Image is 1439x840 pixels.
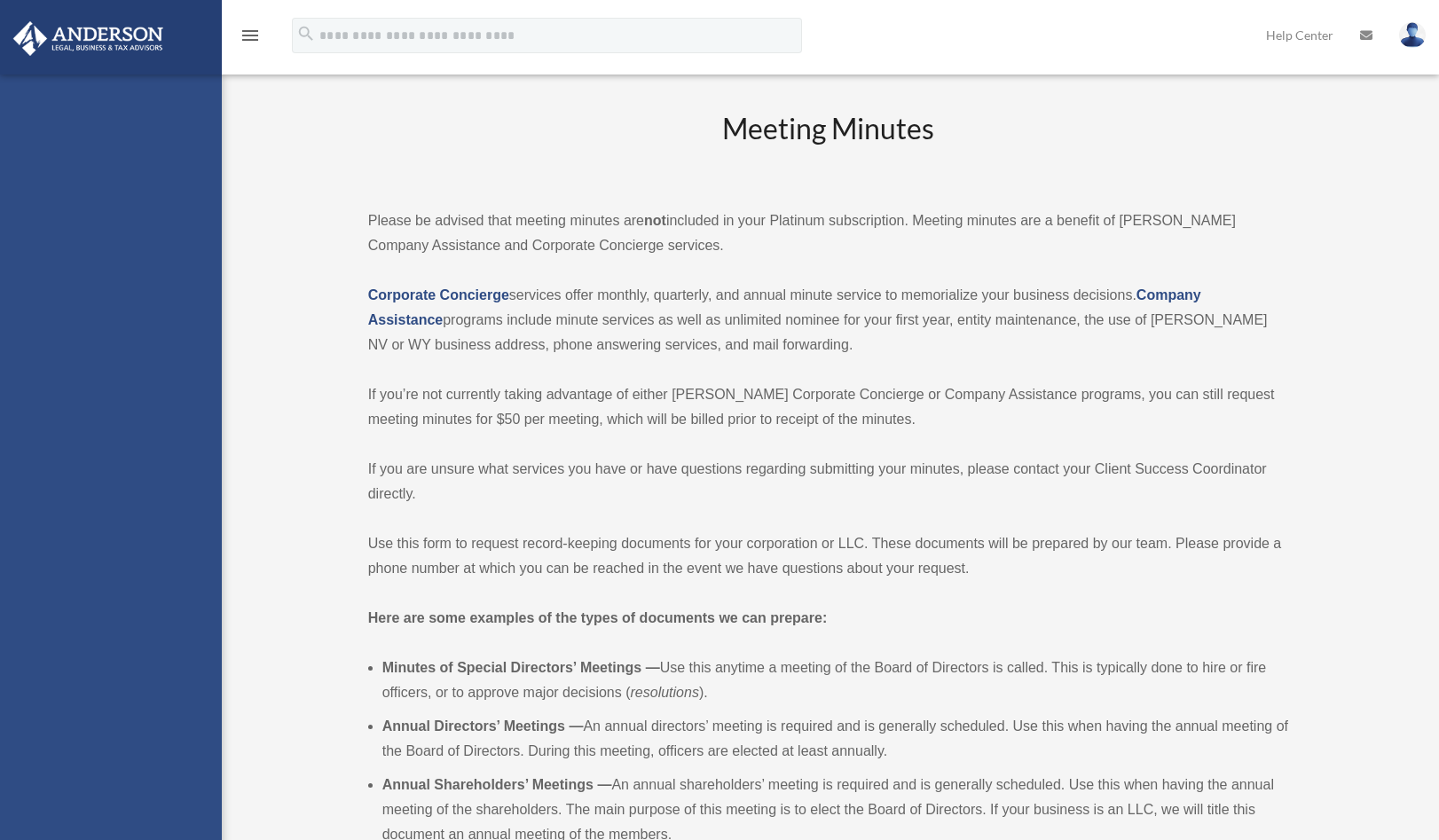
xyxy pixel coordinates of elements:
b: Annual Shareholders’ Meetings — [382,777,612,792]
i: search [296,24,316,43]
i: menu [240,25,261,46]
p: If you are unsure what services you have or have questions regarding submitting your minutes, ple... [368,457,1289,506]
a: Corporate Concierge [368,287,509,302]
b: Minutes of Special Directors’ Meetings — [382,660,660,675]
p: If you’re not currently taking advantage of either [PERSON_NAME] Corporate Concierge or Company A... [368,382,1289,432]
h2: Meeting Minutes [368,109,1289,183]
a: menu [240,31,261,46]
li: Use this anytime a meeting of the Board of Directors is called. This is typically done to hire or... [382,656,1289,705]
p: Please be advised that meeting minutes are included in your Platinum subscription. Meeting minute... [368,208,1289,258]
b: Annual Directors’ Meetings — [382,718,584,734]
strong: not [644,213,666,228]
p: services offer monthly, quarterly, and annual minute service to memorialize your business decisio... [368,283,1289,357]
p: Use this form to request record-keeping documents for your corporation or LLC. These documents wi... [368,531,1289,581]
a: Company Assistance [368,287,1201,327]
strong: Here are some examples of the types of documents we can prepare: [368,610,828,625]
em: resolutions [631,685,699,700]
img: User Pic [1399,22,1426,48]
img: Anderson Advisors Platinum Portal [8,21,169,56]
li: An annual directors’ meeting is required and is generally scheduled. Use this when having the ann... [382,714,1289,764]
